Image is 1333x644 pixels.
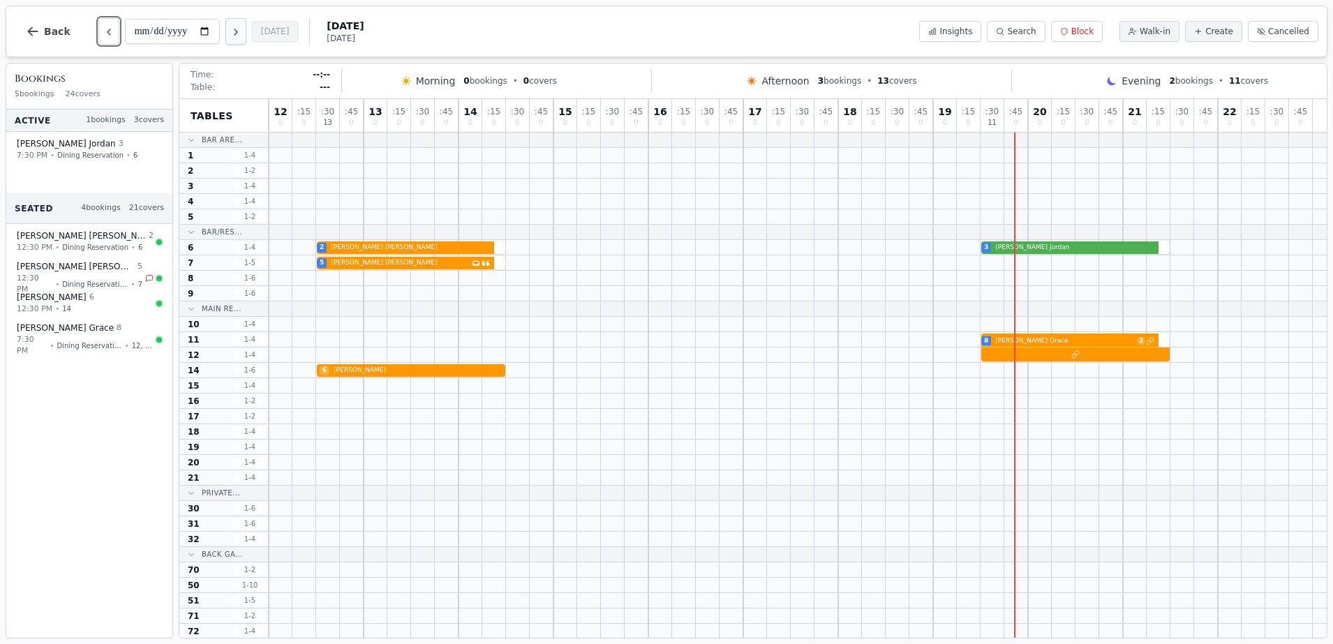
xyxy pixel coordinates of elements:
[50,150,54,160] span: •
[89,292,94,304] span: 6
[62,304,71,314] span: 14
[877,75,916,87] span: covers
[233,426,267,437] span: 1 - 4
[188,411,200,422] span: 17
[188,196,193,207] span: 4
[1246,107,1260,116] span: : 15
[233,319,267,329] span: 1 - 4
[729,119,733,126] span: 0
[1156,119,1160,126] span: 0
[15,202,53,214] span: Seated
[233,273,267,283] span: 1 - 6
[188,564,200,576] span: 70
[15,15,82,48] button: Back
[482,259,490,267] svg: Customer message
[468,119,472,126] span: 0
[50,340,54,350] span: •
[634,119,638,126] span: 0
[138,242,142,253] span: 6
[17,322,114,334] span: [PERSON_NAME] Grace
[188,595,200,606] span: 51
[188,288,193,299] span: 9
[772,107,785,116] span: : 15
[202,227,242,237] span: Bar/Res...
[1223,107,1236,117] span: 22
[513,75,518,87] span: •
[320,366,329,375] span: 6
[681,119,685,126] span: 0
[233,334,267,345] span: 1 - 4
[274,107,287,117] span: 12
[539,119,543,126] span: 0
[1199,107,1212,116] span: : 45
[1274,119,1279,126] span: 0
[1013,119,1018,126] span: 0
[1007,26,1036,37] span: Search
[233,380,267,391] span: 1 - 4
[188,380,200,391] span: 15
[463,107,477,117] span: 14
[848,119,852,126] span: 0
[133,150,137,160] span: 6
[1169,75,1212,87] span: bookings
[301,119,306,126] span: 0
[416,107,429,116] span: : 30
[440,107,453,116] span: : 45
[233,626,267,636] span: 1 - 4
[233,350,267,360] span: 1 - 4
[1228,119,1232,126] span: 0
[610,119,614,126] span: 0
[125,340,129,350] span: •
[1071,26,1094,37] span: Block
[818,76,824,86] span: 3
[582,107,595,116] span: : 15
[297,107,311,116] span: : 15
[233,457,267,467] span: 1 - 4
[188,242,193,253] span: 6
[57,340,122,350] span: Dining Reservation
[658,119,662,126] span: 0
[1009,107,1022,116] span: : 45
[131,278,135,289] span: •
[44,27,70,36] span: Back
[62,278,128,289] span: Dining Reservation
[701,107,714,116] span: : 30
[9,287,170,320] button: [PERSON_NAME] 612:30 PM•14
[705,119,709,126] span: 0
[373,119,378,126] span: 0
[1119,21,1179,42] button: Walk-in
[966,119,970,126] span: 0
[233,564,267,575] span: 1 - 2
[1270,107,1283,116] span: : 30
[17,138,116,149] span: [PERSON_NAME] Jordan
[1061,119,1065,126] span: 0
[191,109,233,123] span: Tables
[523,76,529,86] span: 0
[188,426,200,437] span: 18
[843,107,856,117] span: 18
[188,518,200,530] span: 31
[129,202,164,214] span: 21 covers
[233,442,267,452] span: 1 - 4
[1268,26,1309,37] span: Cancelled
[1203,119,1207,126] span: 0
[1152,107,1165,116] span: : 15
[98,18,119,45] button: Previous day
[1104,107,1117,116] span: : 45
[891,107,904,116] span: : 30
[188,211,193,223] span: 5
[15,89,54,100] span: 5 bookings
[233,534,267,544] span: 1 - 4
[57,150,124,160] span: Dining Reservation
[188,580,200,591] span: 50
[321,107,334,116] span: : 30
[939,26,972,37] span: Insights
[9,317,170,362] button: [PERSON_NAME] Grace87:30 PM•Dining Reservation•12, 11
[748,107,761,117] span: 17
[278,119,283,126] span: 0
[191,69,214,80] span: Time:
[511,107,524,116] span: : 30
[1080,107,1094,116] span: : 30
[463,75,507,87] span: bookings
[188,181,193,192] span: 3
